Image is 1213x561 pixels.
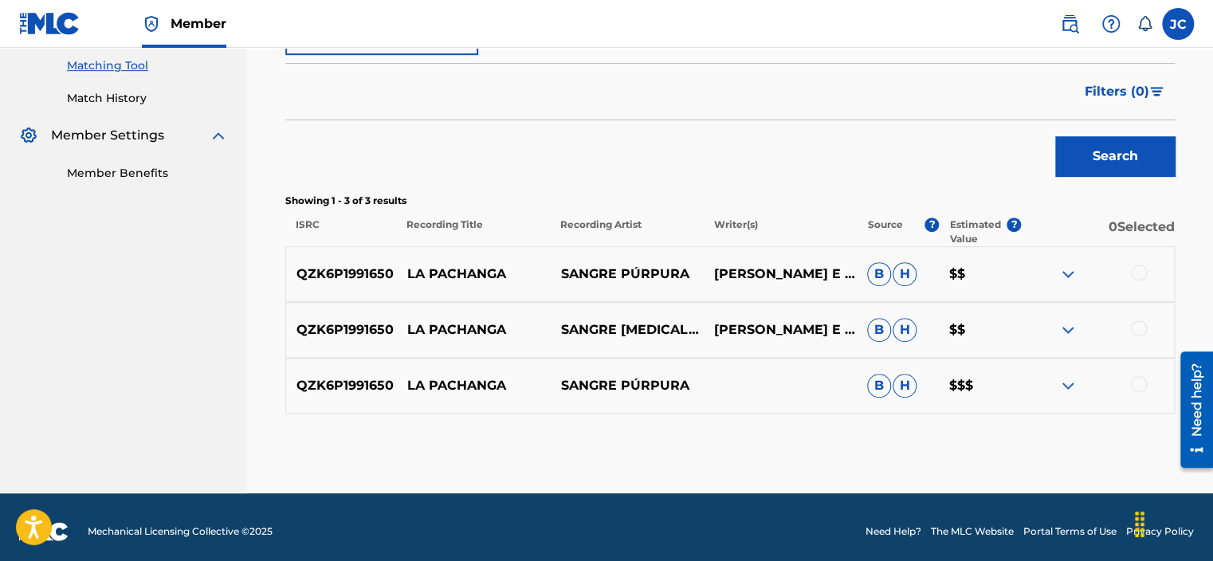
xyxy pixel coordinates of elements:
span: B [867,374,891,398]
img: expand [1058,320,1078,339]
a: The MLC Website [931,524,1014,539]
img: Member Settings [19,126,38,145]
a: Matching Tool [67,57,228,74]
a: Public Search [1054,8,1085,40]
p: $$ [939,320,1021,339]
p: SANGRE PÚRPURA [550,265,703,284]
p: Source [867,218,902,246]
p: LA PACHANGA [397,320,550,339]
div: Notifications [1136,16,1152,32]
div: Drag [1127,500,1152,548]
span: Member [171,14,226,33]
span: H [893,318,917,342]
p: ISRC [285,218,396,246]
a: Portal Terms of Use [1023,524,1117,539]
p: QZK6P1991650 [286,320,397,339]
p: Showing 1 - 3 of 3 results [285,194,1175,208]
span: ? [1007,218,1021,232]
button: Search [1055,136,1175,176]
p: Writer(s) [703,218,857,246]
img: expand [1058,265,1078,284]
p: 0 Selected [1021,218,1175,246]
span: Filters ( 0 ) [1085,82,1149,101]
p: [PERSON_NAME] E VAMPIROS [703,265,856,284]
img: filter [1150,87,1164,96]
p: $$$ [939,376,1021,395]
span: H [893,374,917,398]
img: Top Rightsholder [142,14,161,33]
span: Member Settings [51,126,164,145]
p: Recording Artist [550,218,704,246]
span: ? [924,218,939,232]
p: QZK6P1991650 [286,376,397,395]
p: Estimated Value [950,218,1007,246]
p: LA PACHANGA [397,265,550,284]
p: SANGRE PÚRPURA [550,376,703,395]
p: [PERSON_NAME] E VAMPIROS [703,320,856,339]
a: Match History [67,90,228,107]
a: Member Benefits [67,165,228,182]
img: MLC Logo [19,12,80,35]
p: Recording Title [396,218,550,246]
img: expand [209,126,228,145]
iframe: Chat Widget [1133,484,1213,561]
iframe: Resource Center [1168,346,1213,474]
button: Filters (0) [1075,72,1175,112]
p: $$ [939,265,1021,284]
span: B [867,262,891,286]
div: User Menu [1162,8,1194,40]
a: Need Help? [866,524,921,539]
img: search [1060,14,1079,33]
span: Mechanical Licensing Collective © 2025 [88,524,273,539]
p: LA PACHANGA [397,376,550,395]
a: Privacy Policy [1126,524,1194,539]
img: expand [1058,376,1078,395]
p: QZK6P1991650 [286,265,397,284]
img: help [1101,14,1121,33]
div: Help [1095,8,1127,40]
span: B [867,318,891,342]
p: SANGRE [MEDICAL_DATA] [550,320,703,339]
span: H [893,262,917,286]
